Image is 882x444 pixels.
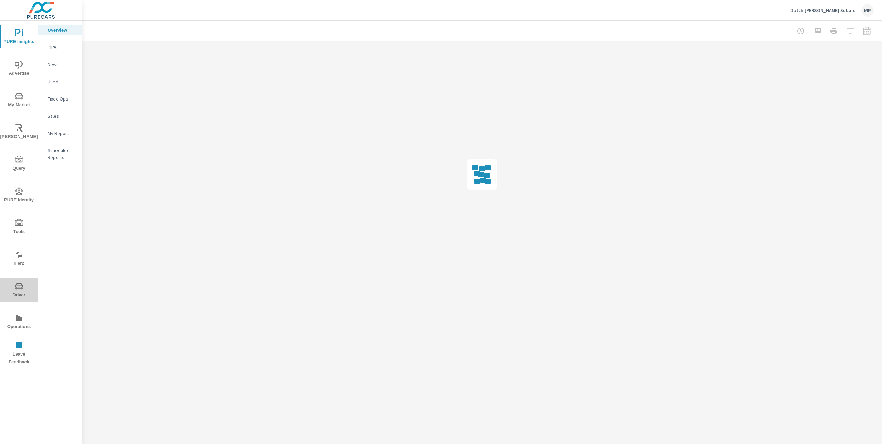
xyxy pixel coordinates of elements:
div: Fixed Ops [38,94,82,104]
div: Used [38,76,82,87]
span: Tier2 [2,251,35,267]
div: New [38,59,82,70]
div: MR [861,4,874,17]
p: Used [48,78,76,85]
span: My Market [2,92,35,109]
p: My Report [48,130,76,137]
div: Overview [38,25,82,35]
span: Query [2,156,35,172]
span: Operations [2,314,35,331]
span: [PERSON_NAME] [2,124,35,141]
p: Sales [48,113,76,119]
p: New [48,61,76,68]
p: PIPA [48,44,76,51]
div: Scheduled Reports [38,145,82,162]
span: Advertise [2,61,35,77]
span: PURE Insights [2,29,35,46]
div: My Report [38,128,82,138]
div: Sales [38,111,82,121]
div: nav menu [0,21,38,369]
p: Fixed Ops [48,95,76,102]
span: Tools [2,219,35,236]
p: Scheduled Reports [48,147,76,161]
span: Leave Feedback [2,341,35,366]
p: Overview [48,27,76,33]
p: Dutch [PERSON_NAME] Subaru [790,7,856,13]
span: PURE Identity [2,187,35,204]
span: Driver [2,282,35,299]
div: PIPA [38,42,82,52]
